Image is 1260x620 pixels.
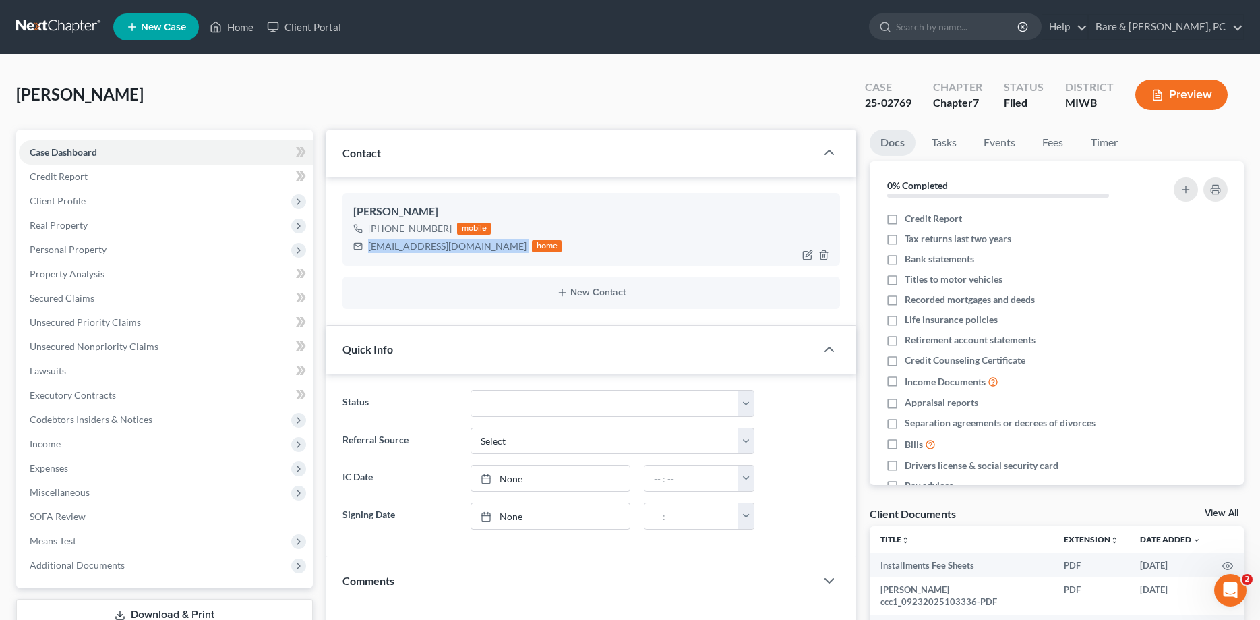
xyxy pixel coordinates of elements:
span: Means Test [30,535,76,546]
a: Unsecured Nonpriority Claims [19,335,313,359]
a: Timer [1080,130,1129,156]
span: Unsecured Nonpriority Claims [30,341,158,352]
td: [DATE] [1129,577,1211,615]
span: Credit Report [905,212,962,225]
span: Credit Report [30,171,88,182]
i: unfold_more [901,536,909,544]
input: Search by name... [896,14,1019,39]
a: Property Analysis [19,262,313,286]
a: Unsecured Priority Claims [19,310,313,335]
span: Credit Counseling Certificate [905,354,1025,367]
span: Additional Documents [30,559,125,571]
span: Drivers license & social security card [905,459,1058,472]
a: Bare & [PERSON_NAME], PC [1089,15,1243,39]
label: Signing Date [336,503,463,530]
div: MIWB [1065,95,1114,111]
span: 7 [973,96,979,109]
span: Retirement account statements [905,333,1036,347]
i: unfold_more [1110,536,1118,544]
a: Lawsuits [19,359,313,383]
strong: 0% Completed [887,179,948,191]
label: Referral Source [336,428,463,455]
div: [PERSON_NAME] [353,204,829,220]
span: Bills [905,438,923,451]
span: Tax returns last two years [905,232,1011,246]
div: home [532,240,562,252]
a: Executory Contracts [19,383,313,407]
span: Quick Info [342,343,393,356]
a: None [471,503,630,529]
span: Codebtors Insiders & Notices [30,414,152,425]
span: Life insurance policies [905,313,998,327]
span: Pay advices [905,479,953,492]
div: District [1065,80,1114,95]
span: Titles to motor vehicles [905,273,1002,286]
span: Comments [342,574,394,587]
input: -- : -- [644,503,739,529]
span: Recorded mortgages and deeds [905,293,1035,306]
span: Unsecured Priority Claims [30,316,141,328]
button: Preview [1135,80,1228,110]
a: Titleunfold_more [880,534,909,544]
span: Secured Claims [30,292,94,304]
span: Client Profile [30,195,86,206]
span: New Case [141,22,186,32]
span: SOFA Review [30,511,86,522]
span: Personal Property [30,244,107,255]
a: Secured Claims [19,286,313,310]
td: Installments Fee Sheets [870,553,1053,577]
span: Income [30,438,61,449]
a: Events [973,130,1026,156]
td: [DATE] [1129,553,1211,577]
div: Chapter [933,95,982,111]
td: PDF [1053,577,1129,615]
div: [PHONE_NUMBER] [368,222,452,235]
span: Real Property [30,219,88,231]
div: 25-02769 [865,95,911,111]
a: Help [1042,15,1087,39]
label: IC Date [336,465,463,492]
span: Miscellaneous [30,486,90,498]
iframe: Intercom live chat [1214,574,1247,607]
span: Lawsuits [30,365,66,376]
td: PDF [1053,553,1129,577]
span: Appraisal reports [905,396,978,410]
a: Credit Report [19,165,313,189]
td: [PERSON_NAME] ccc1_09232025103336-PDF [870,577,1053,615]
span: Bank statements [905,252,974,266]
div: mobile [457,223,491,235]
a: Case Dashboard [19,140,313,165]
a: Fees [1031,130,1075,156]
a: Extensionunfold_more [1064,534,1118,544]
div: Case [865,80,911,95]
label: Status [336,390,463,417]
button: New Contact [353,287,829,298]
a: Docs [870,130,916,156]
span: Property Analysis [30,268,104,279]
a: SOFA Review [19,505,313,529]
span: Case Dashboard [30,146,97,158]
a: None [471,466,630,491]
a: View All [1205,509,1238,518]
span: Expenses [30,462,68,474]
i: expand_more [1193,536,1201,544]
input: -- : -- [644,466,739,491]
span: Executory Contracts [30,389,116,401]
span: Income Documents [905,375,986,389]
div: Filed [1004,95,1044,111]
span: Contact [342,146,381,159]
div: Client Documents [870,507,956,521]
a: Date Added expand_more [1140,534,1201,544]
span: Separation agreements or decrees of divorces [905,416,1096,430]
a: Client Portal [260,15,348,39]
span: [PERSON_NAME] [16,84,144,104]
div: [EMAIL_ADDRESS][DOMAIN_NAME] [368,239,527,253]
div: Status [1004,80,1044,95]
a: Home [203,15,260,39]
a: Tasks [921,130,967,156]
span: 2 [1242,574,1253,585]
div: Chapter [933,80,982,95]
